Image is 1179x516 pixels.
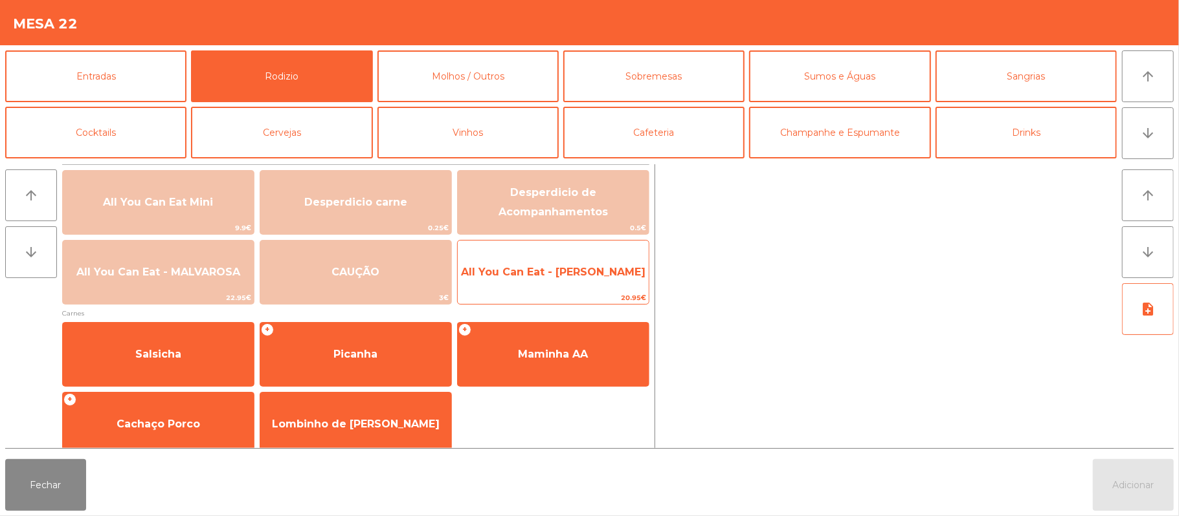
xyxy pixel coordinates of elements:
[23,188,39,203] i: arrow_upward
[563,107,745,158] button: Cafeteria
[5,226,57,278] button: arrow_downward
[1140,125,1156,141] i: arrow_downward
[458,292,649,304] span: 20.95€
[260,222,451,234] span: 0.25€
[458,222,649,234] span: 0.5€
[1140,301,1156,317] i: note_add
[5,50,186,102] button: Entradas
[1122,283,1174,335] button: note_add
[749,107,930,158] button: Champanhe e Espumante
[135,348,181,360] span: Salsicha
[458,323,471,336] span: +
[191,50,372,102] button: Rodizio
[1122,169,1174,221] button: arrow_upward
[5,107,186,158] button: Cocktails
[936,107,1117,158] button: Drinks
[936,50,1117,102] button: Sangrias
[461,266,646,278] span: All You Can Eat - [PERSON_NAME]
[1140,69,1156,84] i: arrow_upward
[63,292,254,304] span: 22.95€
[117,418,200,430] span: Cachaço Porco
[62,307,649,319] span: Carnes
[5,459,86,511] button: Fechar
[272,418,440,430] span: Lombinho de [PERSON_NAME]
[260,292,451,304] span: 3€
[749,50,930,102] button: Sumos e Águas
[563,50,745,102] button: Sobremesas
[261,323,274,336] span: +
[333,348,377,360] span: Picanha
[377,50,559,102] button: Molhos / Outros
[103,196,213,208] span: All You Can Eat Mini
[1140,244,1156,260] i: arrow_downward
[63,393,76,406] span: +
[1122,107,1174,159] button: arrow_downward
[499,186,608,218] span: Desperdicio de Acompanhamentos
[1122,226,1174,278] button: arrow_downward
[76,266,240,278] span: All You Can Eat - MALVAROSA
[518,348,588,360] span: Maminha AA
[5,169,57,221] button: arrow_upward
[13,14,78,34] h4: Mesa 22
[331,266,379,278] span: CAUÇÃO
[377,107,559,158] button: Vinhos
[23,244,39,260] i: arrow_downward
[191,107,372,158] button: Cervejas
[1140,188,1156,203] i: arrow_upward
[63,222,254,234] span: 9.9€
[1122,50,1174,102] button: arrow_upward
[304,196,407,208] span: Desperdicio carne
